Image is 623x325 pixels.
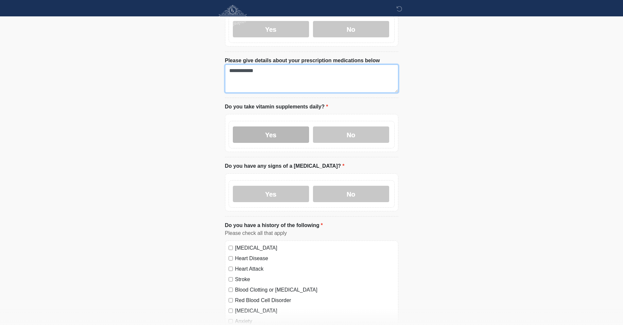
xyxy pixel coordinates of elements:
[225,57,380,65] label: Please give details about your prescription medications below
[229,256,233,260] input: Heart Disease
[235,265,395,273] label: Heart Attack
[229,288,233,292] input: Blood Clotting or [MEDICAL_DATA]
[235,286,395,294] label: Blood Clotting or [MEDICAL_DATA]
[229,246,233,250] input: [MEDICAL_DATA]
[218,5,247,27] img: Fresh Faces Rx Logo
[313,186,389,202] label: No
[229,267,233,271] input: Heart Attack
[233,186,309,202] label: Yes
[313,126,389,143] label: No
[235,255,395,262] label: Heart Disease
[229,277,233,281] input: Stroke
[225,162,345,170] label: Do you have any signs of a [MEDICAL_DATA]?
[225,221,323,229] label: Do you have a history of the following
[229,319,233,323] input: Anxiety
[235,307,395,315] label: [MEDICAL_DATA]
[229,309,233,313] input: [MEDICAL_DATA]
[233,126,309,143] label: Yes
[235,296,395,304] label: Red Blood Cell Disorder
[235,244,395,252] label: [MEDICAL_DATA]
[225,229,398,237] div: Please check all that apply
[235,276,395,283] label: Stroke
[229,298,233,302] input: Red Blood Cell Disorder
[225,103,328,111] label: Do you take vitamin supplements daily?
